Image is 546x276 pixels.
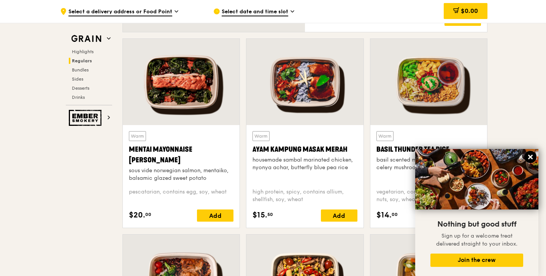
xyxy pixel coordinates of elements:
img: DSC07876-Edit02-Large.jpeg [415,149,538,209]
img: Grain web logo [69,32,104,46]
span: Nothing but good stuff [437,220,516,229]
span: $20. [129,209,145,221]
div: sous vide norwegian salmon, mentaiko, balsamic glazed sweet potato [129,167,233,182]
span: $15. [252,209,267,221]
div: Add [197,209,233,222]
span: Select a delivery address or Food Point [68,8,172,16]
div: Warm [376,131,394,141]
span: Select date and time slot [222,8,288,16]
div: Basil Thunder Tea Rice [376,144,481,155]
div: housemade sambal marinated chicken, nyonya achar, butterfly blue pea rice [252,156,357,171]
div: vegetarian, contains allium, barley, egg, nuts, soy, wheat [376,188,481,203]
span: Desserts [72,86,89,91]
span: $14. [376,209,392,221]
button: Join the crew [430,254,523,267]
span: Bundles [72,67,89,73]
span: 00 [392,211,398,217]
span: $0.00 [461,7,478,14]
span: Regulars [72,58,92,63]
div: high protein, spicy, contains allium, shellfish, soy, wheat [252,188,357,203]
span: Highlights [72,49,94,54]
div: Ayam Kampung Masak Merah [252,144,357,155]
div: Warm [252,131,270,141]
span: 00 [145,211,151,217]
span: Drinks [72,95,85,100]
div: Add [321,209,357,222]
div: Mentai Mayonnaise [PERSON_NAME] [129,144,233,165]
span: Sides [72,76,83,82]
img: Ember Smokery web logo [69,110,104,126]
div: Add [444,14,481,26]
div: Warm [129,131,146,141]
span: 50 [267,211,273,217]
div: basil scented multigrain rice, braised celery mushroom cabbage, hanjuku egg [376,156,481,171]
div: pescatarian, contains egg, soy, wheat [129,188,233,203]
button: Close [524,151,536,163]
span: Sign up for a welcome treat delivered straight to your inbox. [436,233,517,247]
